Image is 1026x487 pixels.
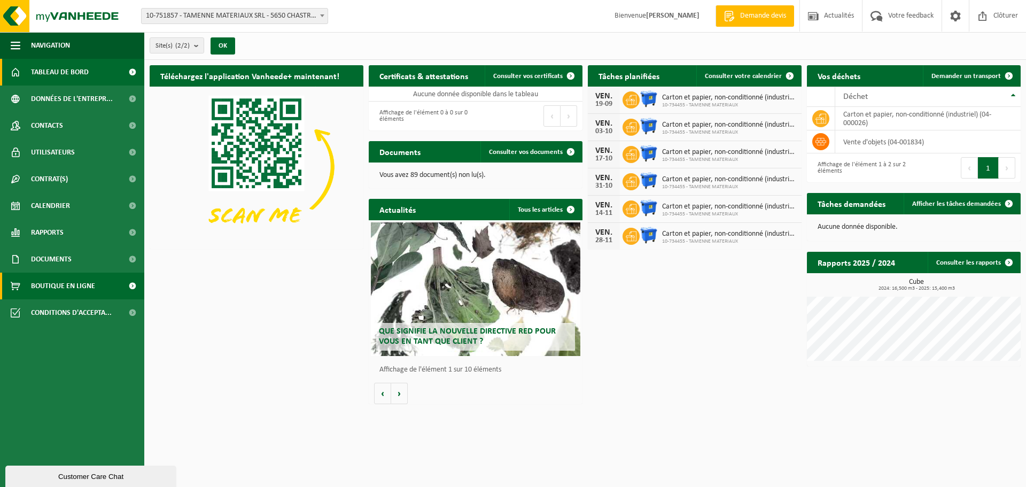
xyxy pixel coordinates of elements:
h2: Tâches planifiées [588,65,670,86]
h2: Téléchargez l'application Vanheede+ maintenant! [150,65,350,86]
span: Consulter vos documents [489,149,563,156]
span: Carton et papier, non-conditionné (industriel) [662,203,796,211]
span: 10-734455 - TAMENNE MATERIAUX [662,211,796,218]
td: carton et papier, non-conditionné (industriel) (04-000026) [835,107,1021,130]
span: Calendrier [31,192,70,219]
span: Navigation [31,32,70,59]
strong: [PERSON_NAME] [646,12,699,20]
span: Tableau de bord [31,59,89,86]
a: Demande devis [716,5,794,27]
span: Carton et papier, non-conditionné (industriel) [662,94,796,102]
span: Boutique en ligne [31,273,95,299]
span: 10-751857 - TAMENNE MATERIAUX SRL - 5650 CHASTRÈS, ALLE JF KENNEDY 12 [141,8,328,24]
td: vente d'objets (04-001834) [835,130,1021,153]
count: (2/2) [175,42,190,49]
img: WB-1100-HPE-BE-01 [640,90,658,108]
img: WB-1100-HPE-BE-01 [640,226,658,244]
h2: Certificats & attestations [369,65,479,86]
p: Vous avez 89 document(s) non lu(s). [379,172,572,179]
img: WB-1100-HPE-BE-01 [640,144,658,163]
p: Affichage de l'élément 1 sur 10 éléments [379,366,577,374]
h2: Rapports 2025 / 2024 [807,252,906,273]
div: 31-10 [593,182,615,190]
span: Demander un transport [931,73,1001,80]
h3: Cube [812,279,1021,291]
span: Conditions d'accepta... [31,299,112,326]
span: Carton et papier, non-conditionné (industriel) [662,175,796,184]
div: VEN. [593,228,615,237]
span: 10-734455 - TAMENNE MATERIAUX [662,157,796,163]
span: Consulter vos certificats [493,73,563,80]
div: 17-10 [593,155,615,163]
span: 2024: 16,500 m3 - 2025: 15,400 m3 [812,286,1021,291]
button: Volgende [391,383,408,404]
button: 1 [978,157,999,179]
span: Documents [31,246,72,273]
div: VEN. [593,92,615,101]
button: Site(s)(2/2) [150,37,204,53]
div: Affichage de l'élément 0 à 0 sur 0 éléments [374,104,470,128]
h2: Tâches demandées [807,193,896,214]
a: Afficher les tâches demandées [904,193,1020,214]
p: Aucune donnée disponible. [818,223,1010,231]
div: 03-10 [593,128,615,135]
a: Consulter votre calendrier [696,65,800,87]
img: WB-1100-HPE-BE-01 [640,117,658,135]
span: Utilisateurs [31,139,75,166]
span: 10-734455 - TAMENNE MATERIAUX [662,238,796,245]
div: 28-11 [593,237,615,244]
a: Consulter vos certificats [485,65,581,87]
h2: Vos déchets [807,65,871,86]
button: Vorige [374,383,391,404]
span: Demande devis [737,11,789,21]
div: VEN. [593,119,615,128]
div: Affichage de l'élément 1 à 2 sur 2 éléments [812,156,908,180]
a: Demander un transport [923,65,1020,87]
span: Déchet [843,92,868,101]
span: 10-734455 - TAMENNE MATERIAUX [662,129,796,136]
button: Previous [543,105,561,127]
span: 10-751857 - TAMENNE MATERIAUX SRL - 5650 CHASTRÈS, ALLE JF KENNEDY 12 [142,9,328,24]
span: Carton et papier, non-conditionné (industriel) [662,230,796,238]
span: Site(s) [156,38,190,54]
button: Previous [961,157,978,179]
span: Contrat(s) [31,166,68,192]
span: Carton et papier, non-conditionné (industriel) [662,148,796,157]
span: Données de l'entrepr... [31,86,113,112]
a: Que signifie la nouvelle directive RED pour vous en tant que client ? [371,222,580,356]
iframe: chat widget [5,463,178,487]
span: Afficher les tâches demandées [912,200,1001,207]
span: Consulter votre calendrier [705,73,782,80]
div: VEN. [593,174,615,182]
button: Next [999,157,1015,179]
span: Rapports [31,219,64,246]
span: Que signifie la nouvelle directive RED pour vous en tant que client ? [379,327,556,346]
h2: Actualités [369,199,426,220]
span: 10-734455 - TAMENNE MATERIAUX [662,102,796,109]
button: Next [561,105,577,127]
h2: Documents [369,141,431,162]
div: 14-11 [593,210,615,217]
a: Tous les articles [509,199,581,220]
a: Consulter les rapports [928,252,1020,273]
span: 10-734455 - TAMENNE MATERIAUX [662,184,796,190]
img: Download de VHEPlus App [150,87,363,247]
img: WB-1100-HPE-BE-01 [640,199,658,217]
div: 19-09 [593,101,615,108]
td: Aucune donnée disponible dans le tableau [369,87,582,102]
span: Contacts [31,112,63,139]
button: OK [211,37,235,55]
img: WB-1100-HPE-BE-01 [640,172,658,190]
div: VEN. [593,146,615,155]
span: Carton et papier, non-conditionné (industriel) [662,121,796,129]
div: VEN. [593,201,615,210]
a: Consulter vos documents [480,141,581,163]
